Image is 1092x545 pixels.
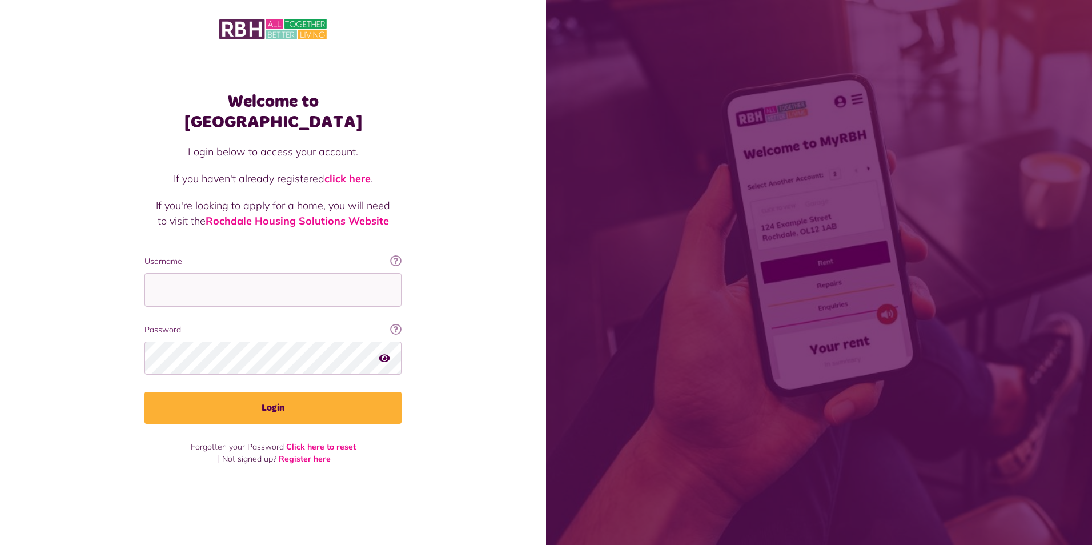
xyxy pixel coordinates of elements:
[286,442,356,452] a: Click here to reset
[144,392,402,424] button: Login
[144,91,402,133] h1: Welcome to [GEOGRAPHIC_DATA]
[156,171,390,186] p: If you haven't already registered .
[324,172,371,185] a: click here
[222,454,276,464] span: Not signed up?
[156,144,390,159] p: Login below to access your account.
[144,255,402,267] label: Username
[279,454,331,464] a: Register here
[144,324,402,336] label: Password
[191,442,284,452] span: Forgotten your Password
[219,17,327,41] img: MyRBH
[206,214,389,227] a: Rochdale Housing Solutions Website
[156,198,390,229] p: If you're looking to apply for a home, you will need to visit the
